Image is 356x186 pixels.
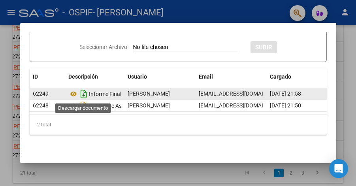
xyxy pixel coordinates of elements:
span: Usuario [128,73,147,80]
div: Planilla De Asistencia [68,100,121,112]
span: [EMAIL_ADDRESS][DOMAIN_NAME] [199,102,286,109]
span: 62248 [33,102,49,109]
span: Descripción [68,73,98,80]
span: [PERSON_NAME] [128,102,170,109]
span: [PERSON_NAME] [128,90,170,97]
span: ID [33,73,38,80]
i: Descargar documento [79,88,89,100]
datatable-header-cell: ID [30,68,65,85]
div: Open Intercom Messenger [329,159,348,178]
i: Descargar documento [79,100,89,112]
span: Cargado [270,73,291,80]
span: Email [199,73,213,80]
span: 62249 [33,90,49,97]
span: [DATE] 21:58 [270,90,301,97]
datatable-header-cell: Cargado [267,68,326,85]
span: [DATE] 21:50 [270,102,301,109]
span: Seleccionar Archivo [79,44,127,50]
div: Informe Final 2024 [68,88,121,100]
span: SUBIR [255,44,272,51]
datatable-header-cell: Usuario [124,68,196,85]
datatable-header-cell: Descripción [65,68,124,85]
datatable-header-cell: Email [196,68,267,85]
span: [EMAIL_ADDRESS][DOMAIN_NAME] [199,90,286,97]
button: SUBIR [251,41,277,53]
div: 2 total [30,115,327,135]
